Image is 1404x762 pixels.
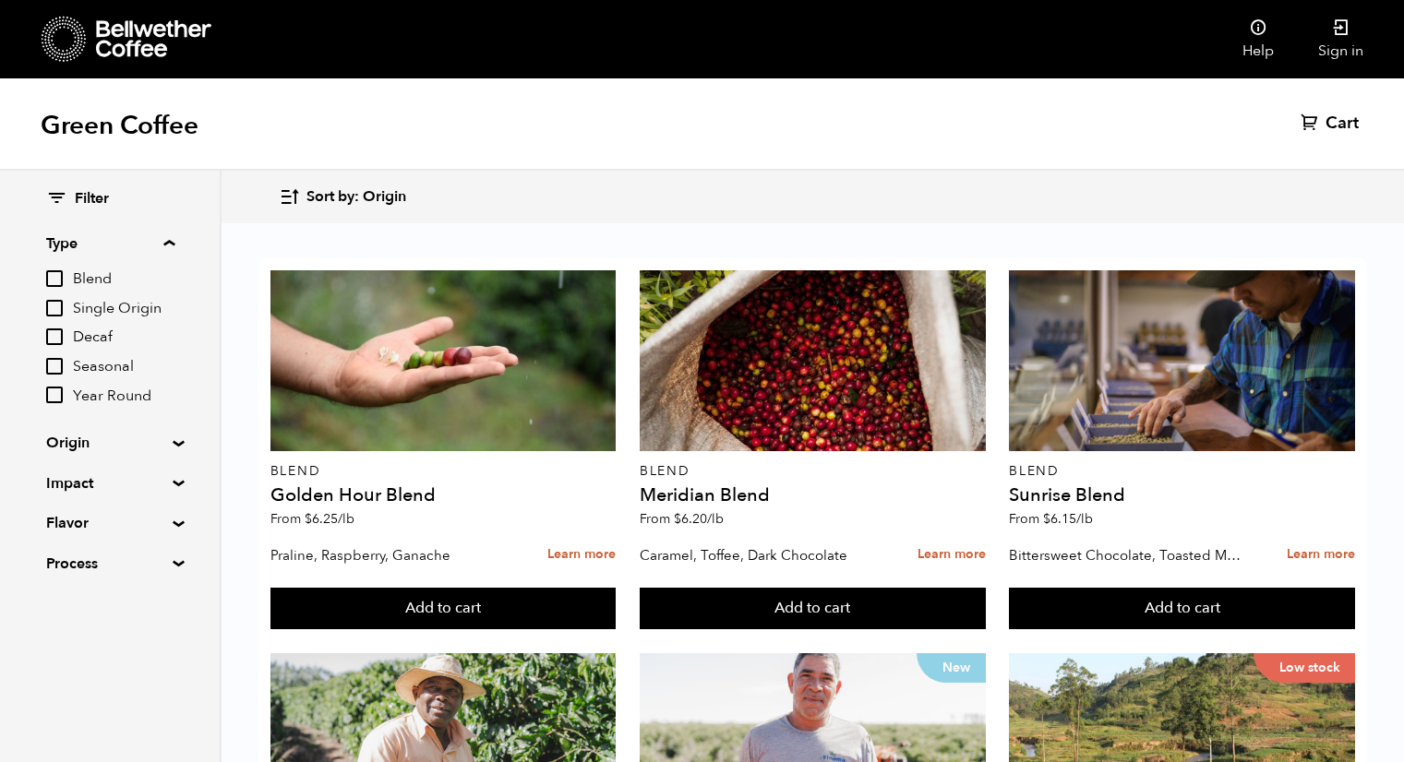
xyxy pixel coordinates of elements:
button: Sort by: Origin [279,175,406,219]
input: Seasonal [46,358,63,375]
summary: Type [46,232,174,255]
span: From [640,510,724,528]
span: Year Round [73,387,174,407]
p: Caramel, Toffee, Dark Chocolate [640,542,875,569]
bdi: 6.20 [674,510,724,528]
span: Cart [1326,113,1359,135]
span: $ [305,510,312,528]
input: Decaf [46,328,63,345]
p: New [917,653,986,683]
p: Praline, Raspberry, Ganache [270,542,506,569]
span: Single Origin [73,299,174,319]
a: Learn more [547,535,616,575]
p: Blend [1009,465,1355,478]
span: /lb [338,510,354,528]
p: Blend [640,465,986,478]
span: Sort by: Origin [306,187,406,208]
span: Blend [73,269,174,290]
span: Filter [75,189,109,209]
p: Bittersweet Chocolate, Toasted Marshmallow, Candied Orange, Praline [1009,542,1244,569]
button: Add to cart [270,588,617,630]
span: $ [674,510,681,528]
span: From [270,510,354,528]
a: Learn more [1287,535,1355,575]
button: Add to cart [1009,588,1355,630]
bdi: 6.15 [1043,510,1093,528]
span: Decaf [73,327,174,348]
h4: Sunrise Blend [1009,486,1355,505]
a: Cart [1301,113,1363,135]
a: Learn more [918,535,986,575]
p: Low stock [1254,653,1355,683]
bdi: 6.25 [305,510,354,528]
input: Blend [46,270,63,287]
span: /lb [1076,510,1093,528]
summary: Process [46,553,174,575]
span: $ [1043,510,1050,528]
summary: Origin [46,432,174,454]
span: Seasonal [73,357,174,377]
input: Year Round [46,387,63,403]
span: From [1009,510,1093,528]
span: /lb [707,510,724,528]
summary: Impact [46,472,174,494]
p: Blend [270,465,617,478]
h4: Golden Hour Blend [270,486,617,505]
h1: Green Coffee [41,109,198,142]
h4: Meridian Blend [640,486,986,505]
input: Single Origin [46,300,63,316]
summary: Flavor [46,512,174,534]
button: Add to cart [640,588,986,630]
